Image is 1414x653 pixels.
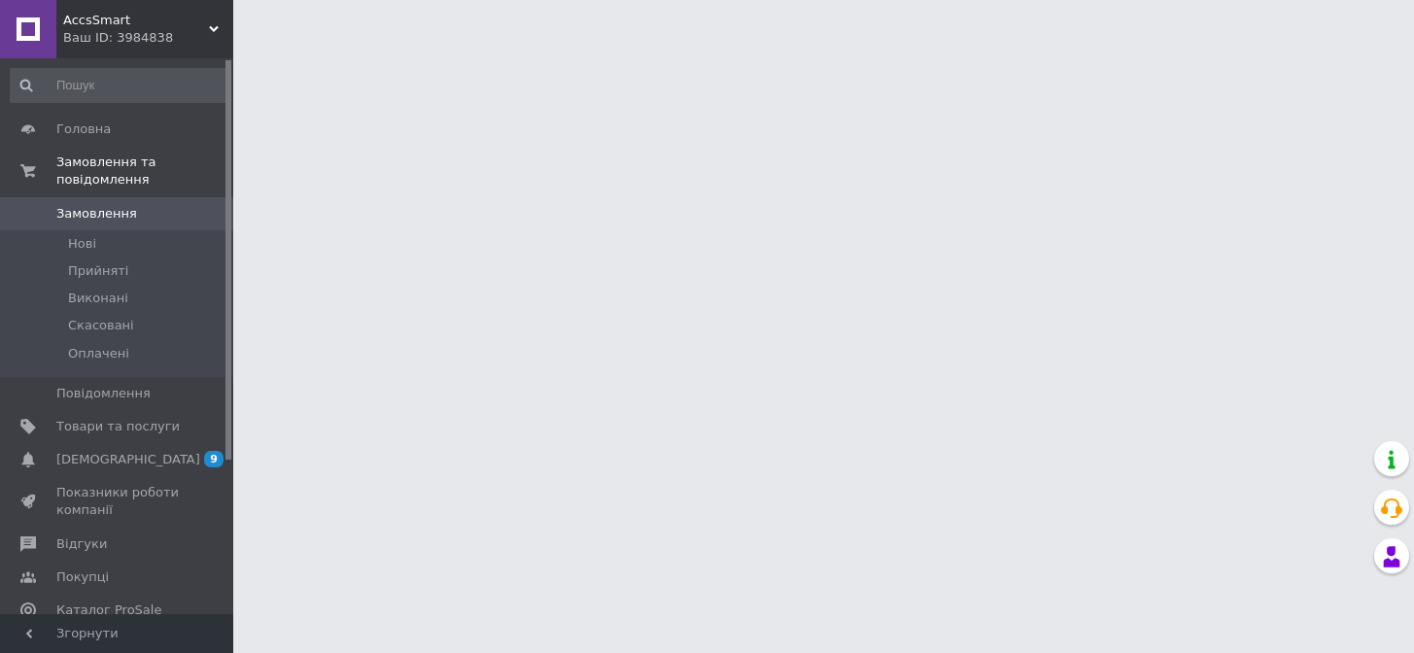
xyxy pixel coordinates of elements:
span: Нові [68,235,96,253]
span: Покупці [56,568,109,586]
span: Товари та послуги [56,418,180,435]
div: Ваш ID: 3984838 [63,29,233,47]
span: Повідомлення [56,385,151,402]
span: Виконані [68,290,128,307]
span: Замовлення [56,205,137,223]
span: [DEMOGRAPHIC_DATA] [56,451,200,468]
input: Пошук [10,68,228,103]
span: Головна [56,120,111,138]
span: Показники роботи компанії [56,484,180,519]
span: Скасовані [68,317,134,334]
span: Відгуки [56,535,107,553]
span: AccsSmart [63,12,209,29]
span: Замовлення та повідомлення [56,154,233,189]
span: Оплачені [68,345,129,362]
span: Каталог ProSale [56,601,161,619]
span: Прийняті [68,262,128,280]
span: 9 [204,451,224,467]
